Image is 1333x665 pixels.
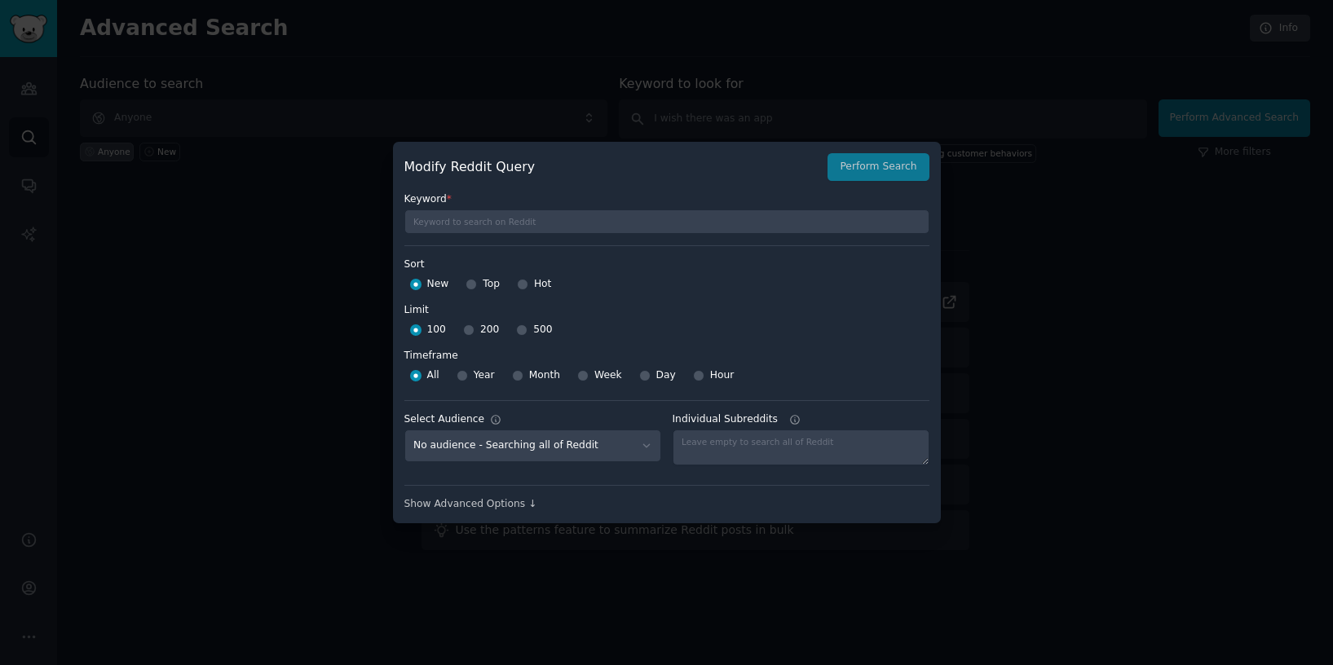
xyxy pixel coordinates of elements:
span: Year [474,368,495,383]
label: Keyword [404,192,929,207]
span: Top [483,277,500,292]
span: 500 [533,323,552,337]
span: All [427,368,439,383]
span: Hot [534,277,552,292]
div: Show Advanced Options ↓ [404,497,929,512]
span: Week [594,368,622,383]
span: Hour [710,368,735,383]
span: Day [656,368,676,383]
span: Month [529,368,560,383]
div: Limit [404,303,429,318]
span: 200 [480,323,499,337]
div: Select Audience [404,412,485,427]
span: 100 [427,323,446,337]
label: Sort [404,258,929,272]
label: Individual Subreddits [673,412,929,427]
h2: Modify Reddit Query [404,157,819,178]
input: Keyword to search on Reddit [404,209,929,234]
label: Timeframe [404,343,929,363]
span: New [427,277,449,292]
